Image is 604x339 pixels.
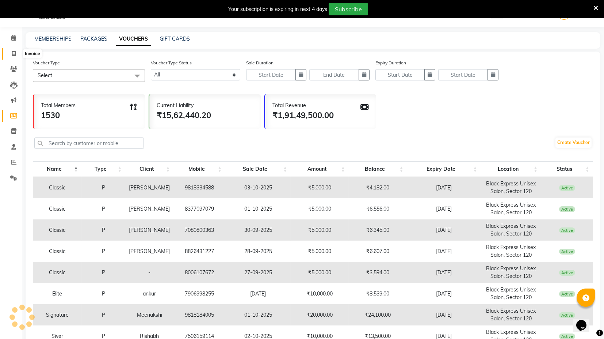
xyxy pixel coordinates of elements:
td: 28-09-2025 [225,241,291,262]
td: 9818184005 [173,304,225,325]
td: 01-10-2025 [225,198,291,219]
div: Invoice [23,49,42,58]
input: Search by customer or mobile [34,138,144,149]
td: P [82,262,126,283]
input: End Date [309,69,359,80]
th: Balance: activate to sort column ascending [349,161,407,177]
td: [DATE] [407,304,481,325]
th: Name: activate to sort column descending [33,161,82,177]
td: ₹6,556.00 [349,198,407,219]
td: Classic [33,198,82,219]
input: Start Date [246,69,296,80]
a: GIFT CARDS [160,35,190,42]
th: Status: activate to sort column ascending [541,161,593,177]
span: Active [559,206,576,212]
td: ankur [125,283,173,304]
td: 01-10-2025 [225,304,291,325]
td: ₹5,000.00 [291,262,349,283]
td: P [82,198,126,219]
th: Client: activate to sort column ascending [125,161,173,177]
label: Sale Duration [246,60,274,66]
td: - [125,262,173,283]
label: Expiry Duration [375,60,406,66]
div: 1530 [41,109,76,121]
td: Signature [33,304,82,325]
td: ₹20,000.00 [291,304,349,325]
label: Voucher Type Status [151,60,192,66]
td: ₹8,539.00 [349,283,407,304]
a: Create Voucher [555,138,592,148]
span: Active [559,249,576,255]
td: 9818334588 [173,177,225,198]
th: Mobile: activate to sort column ascending [173,161,225,177]
td: ₹4,182.00 [349,177,407,198]
th: Sale Date: activate to sort column ascending [225,161,291,177]
a: MEMBERSHIPS [34,35,72,42]
a: PACKAGES [80,35,107,42]
td: 30-09-2025 [225,219,291,241]
span: Select [38,72,52,79]
td: [PERSON_NAME] [125,219,173,241]
span: Active [559,185,576,191]
div: Total Members [41,102,76,109]
td: Classic [33,241,82,262]
td: P [82,219,126,241]
td: 7906998255 [173,283,225,304]
td: 8006107672 [173,262,225,283]
td: ₹24,100.00 [349,304,407,325]
th: Expiry Date: activate to sort column ascending [407,161,481,177]
td: Elite [33,283,82,304]
td: P [82,241,126,262]
td: Black Express Unisex Salon, Sector 120 [481,177,542,198]
input: Start Date [438,69,488,80]
span: Active [559,270,576,276]
span: Active [559,291,576,297]
td: Black Express Unisex Salon, Sector 120 [481,219,542,241]
td: 27-09-2025 [225,262,291,283]
td: Black Express Unisex Salon, Sector 120 [481,198,542,219]
span: Active [559,312,576,318]
td: ₹5,000.00 [291,219,349,241]
div: Your subscription is expiring in next 4 days [228,5,327,13]
button: Subscribe [329,3,368,15]
div: ₹15,62,440.20 [157,109,211,121]
td: ₹5,000.00 [291,177,349,198]
td: Black Express Unisex Salon, Sector 120 [481,283,542,304]
td: 03-10-2025 [225,177,291,198]
td: P [82,177,126,198]
span: Active [559,227,576,233]
td: [DATE] [407,198,481,219]
td: [PERSON_NAME] [125,177,173,198]
td: [PERSON_NAME] [125,241,173,262]
td: 7080800363 [173,219,225,241]
td: P [82,304,126,325]
td: [DATE] [407,262,481,283]
div: Total Revenue [272,102,334,109]
td: Classic [33,219,82,241]
td: [DATE] [407,241,481,262]
td: Classic [33,262,82,283]
td: ₹6,345.00 [349,219,407,241]
th: Location: activate to sort column ascending [481,161,542,177]
td: Meenakshi [125,304,173,325]
td: [DATE] [407,219,481,241]
div: Current Liability [157,102,211,109]
td: Black Express Unisex Salon, Sector 120 [481,304,542,325]
td: ₹5,000.00 [291,241,349,262]
td: 8377097079 [173,198,225,219]
td: Classic [33,177,82,198]
td: ₹10,000.00 [291,283,349,304]
td: ₹6,607.00 [349,241,407,262]
td: Black Express Unisex Salon, Sector 120 [481,262,542,283]
input: Start Date [375,69,425,80]
td: ₹3,594.00 [349,262,407,283]
div: ₹1,91,49,500.00 [272,109,334,121]
th: Type: activate to sort column ascending [82,161,126,177]
th: Amount: activate to sort column ascending [291,161,349,177]
td: 8826431227 [173,241,225,262]
td: [DATE] [407,283,481,304]
td: [DATE] [407,177,481,198]
td: [PERSON_NAME] [125,198,173,219]
iframe: chat widget [573,310,597,332]
td: ₹5,000.00 [291,198,349,219]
